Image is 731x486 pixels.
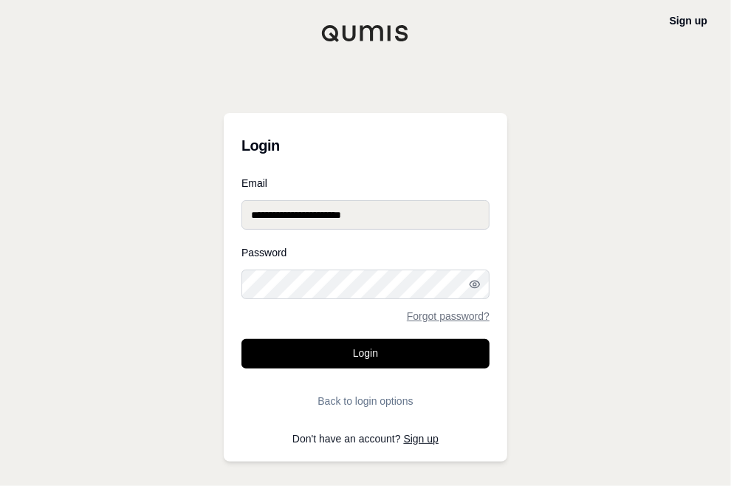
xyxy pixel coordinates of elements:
button: Back to login options [241,386,490,416]
a: Sign up [670,15,707,27]
a: Forgot password? [407,311,490,321]
p: Don't have an account? [241,434,490,444]
label: Password [241,247,490,258]
button: Login [241,339,490,369]
img: Qumis [321,24,410,42]
label: Email [241,178,490,188]
h3: Login [241,131,490,160]
a: Sign up [404,433,439,445]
